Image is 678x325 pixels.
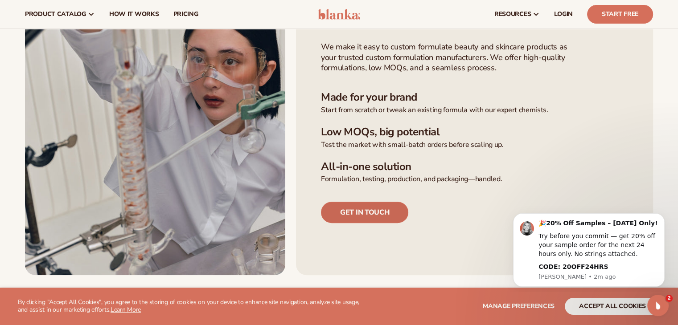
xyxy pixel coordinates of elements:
span: 2 [666,295,673,302]
span: LOGIN [554,11,573,18]
span: product catalog [25,11,86,18]
h3: Made for your brand [321,91,628,104]
p: By clicking "Accept All Cookies", you agree to the storing of cookies on your device to enhance s... [18,299,370,314]
p: Start from scratch or tweak an existing formula with our expert chemists. [321,106,628,115]
p: Formulation, testing, production, and packaging—handled. [321,175,628,184]
h3: All-in-one solution [321,160,628,173]
span: How It Works [109,11,159,18]
span: pricing [173,11,198,18]
a: Get in touch [321,202,408,223]
a: Start Free [587,5,653,24]
iframe: Intercom live chat [647,295,669,316]
p: Test the market with small-batch orders before scaling up. [321,140,628,150]
a: Learn More [111,305,141,314]
iframe: Intercom notifications message [500,205,678,292]
span: resources [494,11,531,18]
span: Manage preferences [483,302,555,310]
button: Manage preferences [483,298,555,315]
img: logo [318,9,360,20]
button: accept all cookies [565,298,660,315]
p: We make it easy to custom formulate beauty and skincare products as your trusted custom formulati... [321,42,573,73]
h3: Low MOQs, big potential [321,126,628,138]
